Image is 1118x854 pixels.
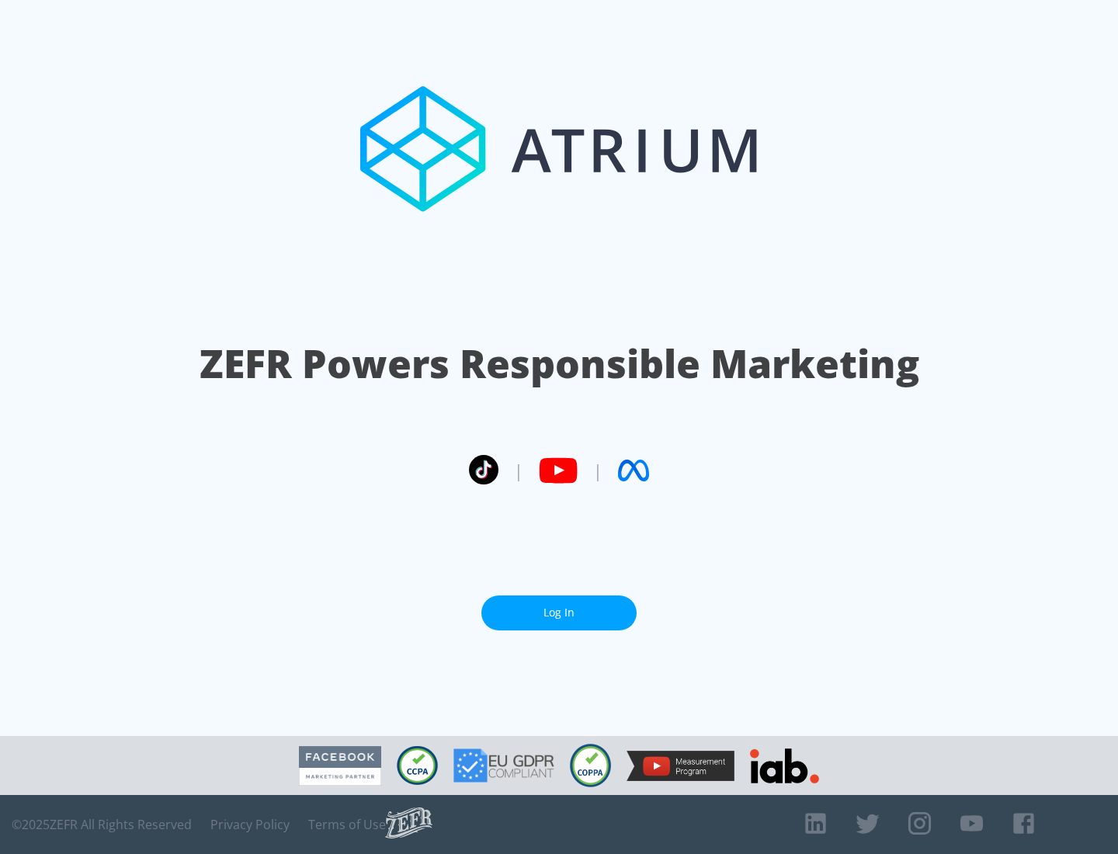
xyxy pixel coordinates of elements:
img: IAB [750,748,819,783]
a: Privacy Policy [210,817,290,832]
img: CCPA Compliant [397,746,438,785]
a: Log In [481,595,637,630]
img: Facebook Marketing Partner [299,746,381,786]
a: Terms of Use [308,817,386,832]
span: | [514,459,523,482]
span: © 2025 ZEFR All Rights Reserved [12,817,192,832]
img: GDPR Compliant [453,748,554,783]
h1: ZEFR Powers Responsible Marketing [200,337,919,391]
img: COPPA Compliant [570,744,611,787]
img: YouTube Measurement Program [627,751,734,781]
span: | [593,459,602,482]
